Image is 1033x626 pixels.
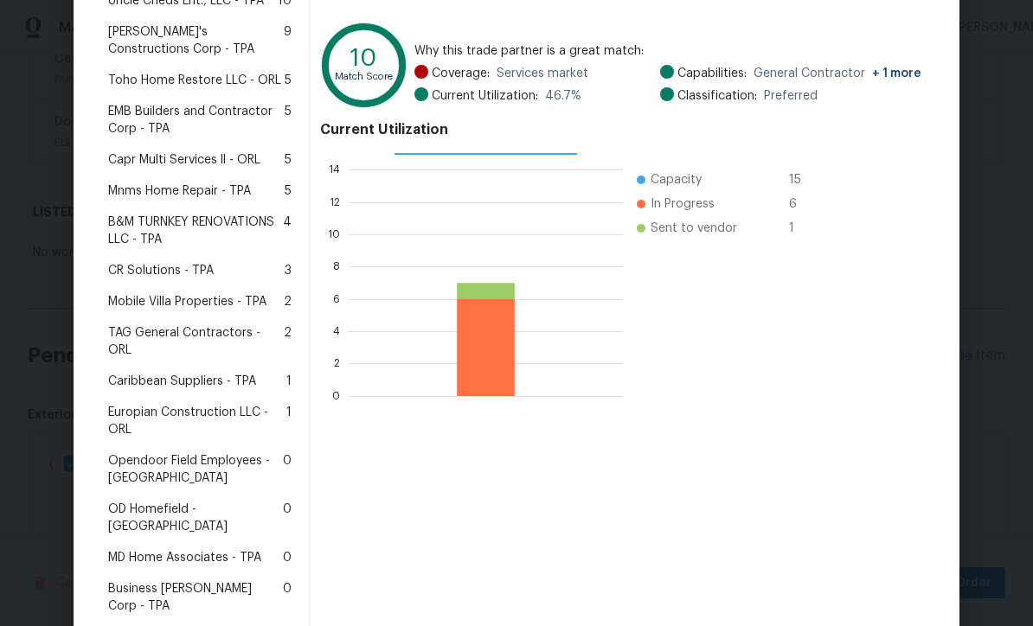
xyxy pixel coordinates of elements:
[754,65,921,82] span: General Contractor
[283,580,292,615] span: 0
[284,23,292,58] span: 9
[286,404,292,438] span: 1
[108,373,256,390] span: Caribbean Suppliers - TPA
[285,182,292,200] span: 5
[335,72,393,81] text: Match Score
[285,103,292,137] span: 5
[789,171,817,188] span: 15
[333,261,340,271] text: 8
[545,87,581,105] span: 46.7 %
[108,214,283,248] span: B&M TURNKEY RENOVATIONS LLC - TPA
[497,65,588,82] span: Services market
[320,121,921,138] h4: Current Utilization
[108,501,283,535] span: OD Homefield - [GEOGRAPHIC_DATA]
[677,87,757,105] span: Classification:
[333,294,340,304] text: 6
[283,501,292,535] span: 0
[108,23,284,58] span: [PERSON_NAME]'s Constructions Corp - TPA
[414,42,921,60] span: Why this trade partner is a great match:
[108,103,285,137] span: EMB Builders and Contractor Corp - TPA
[651,220,737,237] span: Sent to vendor
[108,293,266,310] span: Mobile Villa Properties - TPA
[108,182,251,200] span: Mnms Home Repair - TPA
[283,452,292,487] span: 0
[651,195,715,213] span: In Progress
[108,580,283,615] span: Business [PERSON_NAME] Corp - TPA
[284,324,292,359] span: 2
[286,373,292,390] span: 1
[284,293,292,310] span: 2
[789,195,817,213] span: 6
[108,324,284,359] span: TAG General Contractors - ORL
[108,404,286,438] span: Europian Construction LLC - ORL
[108,452,283,487] span: Opendoor Field Employees - [GEOGRAPHIC_DATA]
[108,151,260,169] span: Capr Multi Services ll - ORL
[283,549,292,566] span: 0
[108,262,214,279] span: CR Solutions - TPA
[872,67,921,80] span: + 1 more
[432,87,538,105] span: Current Utilization:
[333,326,340,336] text: 4
[677,65,747,82] span: Capabilities:
[332,391,340,401] text: 0
[350,46,377,70] text: 10
[764,87,818,105] span: Preferred
[283,214,292,248] span: 4
[108,549,261,566] span: MD Home Associates - TPA
[285,262,292,279] span: 3
[328,229,340,240] text: 10
[789,220,817,237] span: 1
[330,197,340,208] text: 12
[334,358,340,368] text: 2
[108,72,281,89] span: Toho Home Restore LLC - ORL
[329,164,340,175] text: 14
[285,151,292,169] span: 5
[432,65,490,82] span: Coverage:
[285,72,292,89] span: 5
[651,171,702,188] span: Capacity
